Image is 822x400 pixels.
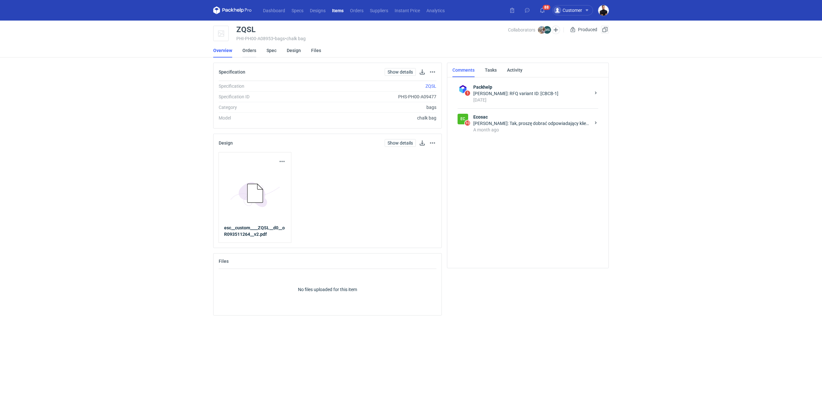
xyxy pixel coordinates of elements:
[508,27,535,32] span: Collaborators
[329,6,347,14] a: Items
[267,43,276,58] a: Spec
[219,259,229,264] h2: Files
[458,114,468,124] div: Ecosac
[554,6,582,14] div: Customer
[537,5,547,15] button: 88
[429,68,436,76] button: Actions
[219,69,245,75] h2: Specification
[601,26,609,33] button: Duplicate Item
[552,5,598,15] button: Customer
[287,43,301,58] a: Design
[236,26,256,33] div: ZQSL
[458,114,468,124] figcaption: Ec
[473,90,590,97] div: [PERSON_NAME]: RFQ variant ID: [CBCB-1]
[473,114,590,120] strong: Ecosac
[473,84,590,90] strong: Packhelp
[285,36,306,41] span: • chalk bag
[465,91,470,96] span: 1
[429,139,436,147] button: Actions
[569,26,599,33] div: Produced
[213,43,232,58] a: Overview
[307,6,329,14] a: Designs
[219,93,306,100] div: Specification ID
[473,127,590,133] div: A month ago
[278,158,286,165] button: Actions
[219,140,233,146] h2: Design
[538,26,546,34] img: Michał Palasek
[306,115,436,121] div: chalk bag
[224,225,286,237] a: esc__custom____ZQSL__d0__oR093511264__v2.pdf
[391,6,423,14] a: Instant Price
[458,84,468,94] img: Packhelp
[236,36,508,41] div: PHI-PH00-A08953
[385,68,416,76] a: Show details
[485,63,497,77] a: Tasks
[507,63,522,77] a: Activity
[273,36,285,41] span: • bags
[465,120,470,126] span: 10
[260,6,288,14] a: Dashboard
[598,5,609,16] img: Tomasz Kubiak
[347,6,367,14] a: Orders
[543,26,551,34] figcaption: MS
[385,139,416,147] a: Show details
[452,63,475,77] a: Comments
[425,84,436,89] a: ZQSL
[311,43,321,58] a: Files
[288,6,307,14] a: Specs
[418,68,426,76] button: Download specification
[213,6,252,14] svg: Packhelp Pro
[306,104,436,111] div: bags
[473,97,590,103] div: [DATE]
[224,225,285,237] strong: esc__custom____ZQSL__d0__oR093511264__v2.pdf
[552,26,560,34] button: Edit collaborators
[367,6,391,14] a: Suppliers
[473,120,590,127] div: [PERSON_NAME]: Tak, proszę dobrać odpowiadający klientowi ostatecznemu odcień imitujący omawiany ...
[306,93,436,100] div: PHS-PH00-A09477
[242,43,256,58] a: Orders
[298,286,357,293] p: No files uploaded for this item
[418,139,426,147] button: Download design
[219,104,306,111] div: Category
[219,115,306,121] div: Model
[219,83,306,89] div: Specification
[423,6,448,14] a: Analytics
